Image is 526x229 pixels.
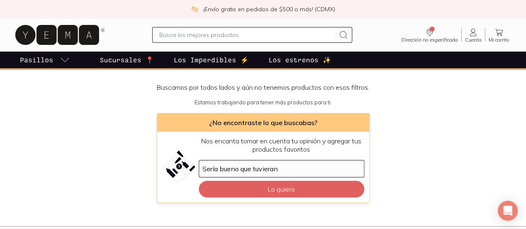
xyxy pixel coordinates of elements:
span: Cuenta [465,37,482,42]
img: check [191,5,198,13]
a: pasillo-todos-link [18,52,72,68]
a: Mi carrito [485,27,513,42]
div: Open Intercom Messenger [498,201,518,221]
button: Lo quiero [199,181,364,197]
span: Dirección no especificada [401,37,458,42]
input: Busca los mejores productos [159,30,335,40]
p: Sucursales 📍 [100,55,154,65]
a: Cuenta [462,27,485,42]
a: Los estrenos ✨ [267,52,333,68]
p: Los estrenos ✨ [269,55,331,65]
p: Los Imperdibles ⚡️ [174,55,249,65]
p: Pasillos [20,55,53,65]
a: Los Imperdibles ⚡️ [172,52,250,68]
p: ¡Envío gratis en pedidos de $500 o más! (CDMX) [203,5,335,13]
a: Dirección no especificada [398,27,461,42]
p: Nos encanta tomar en cuenta tu opinión y agregar tus productos favoritos [199,137,364,153]
a: Sucursales 📍 [98,52,156,68]
span: Mi carrito [489,37,509,42]
div: ¿No encontraste lo que buscabas? [157,113,369,132]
